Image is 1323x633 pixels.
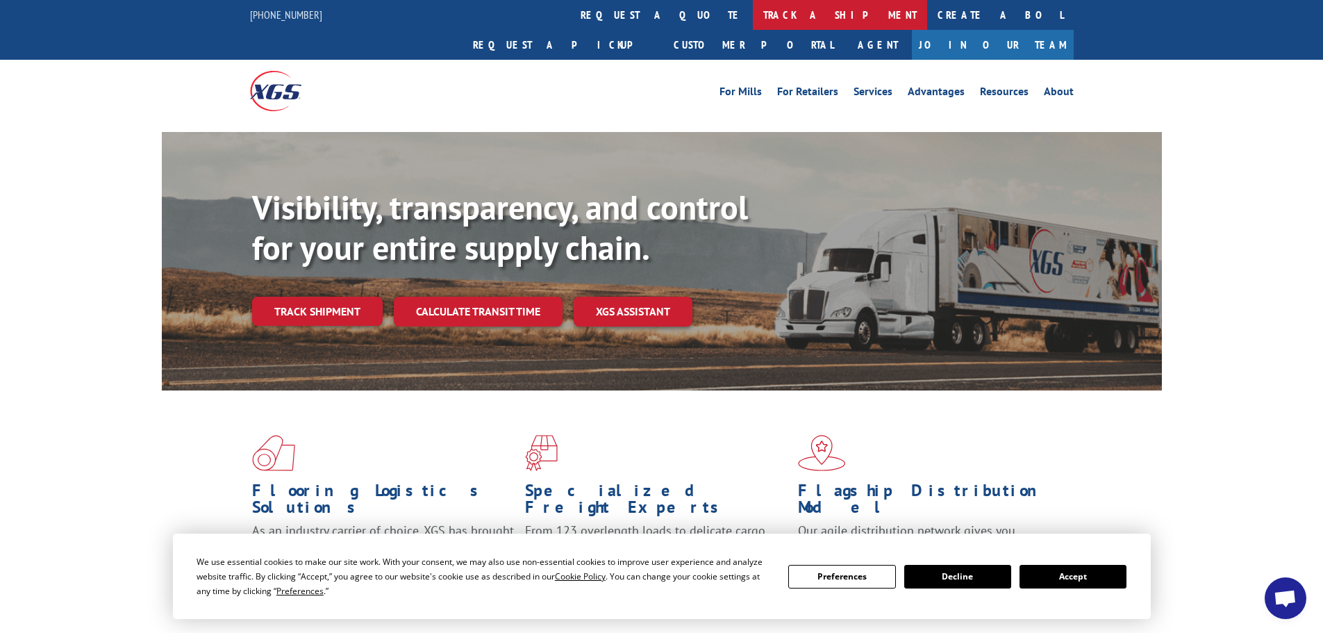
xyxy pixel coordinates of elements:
[252,435,295,471] img: xgs-icon-total-supply-chain-intelligence-red
[250,8,322,22] a: [PHONE_NUMBER]
[798,482,1060,523] h1: Flagship Distribution Model
[663,30,844,60] a: Customer Portal
[1265,577,1306,619] a: Open chat
[777,86,838,101] a: For Retailers
[1044,86,1074,101] a: About
[394,297,563,327] a: Calculate transit time
[252,482,515,523] h1: Flooring Logistics Solutions
[525,482,788,523] h1: Specialized Freight Experts
[908,86,965,101] a: Advantages
[555,570,606,582] span: Cookie Policy
[904,565,1011,589] button: Decline
[912,30,1074,60] a: Join Our Team
[276,585,324,597] span: Preferences
[854,86,892,101] a: Services
[525,523,788,584] p: From 123 overlength loads to delicate cargo, our experienced staff knows the best way to move you...
[252,297,383,326] a: Track shipment
[788,565,895,589] button: Preferences
[980,86,1029,101] a: Resources
[798,523,1054,555] span: Our agile distribution network gives you nationwide inventory management on demand.
[1020,565,1126,589] button: Accept
[197,554,772,598] div: We use essential cookies to make our site work. With your consent, we may also use non-essential ...
[844,30,912,60] a: Agent
[463,30,663,60] a: Request a pickup
[798,435,846,471] img: xgs-icon-flagship-distribution-model-red
[252,186,748,269] b: Visibility, transparency, and control for your entire supply chain.
[719,86,762,101] a: For Mills
[252,523,514,572] span: As an industry carrier of choice, XGS has brought innovation and dedication to flooring logistics...
[574,297,692,327] a: XGS ASSISTANT
[525,435,558,471] img: xgs-icon-focused-on-flooring-red
[173,534,1151,619] div: Cookie Consent Prompt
